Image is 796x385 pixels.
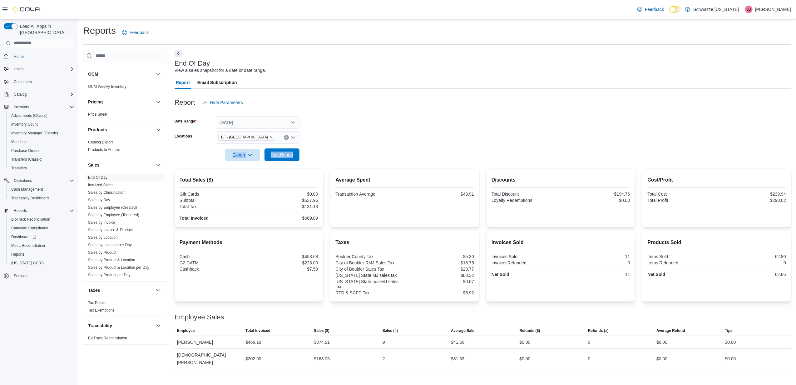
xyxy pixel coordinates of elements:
[14,178,32,183] span: Operations
[492,254,560,259] div: Invoices Sold
[245,328,270,333] span: Total Invoiced
[9,156,74,163] span: Transfers (Classic)
[11,157,42,162] span: Transfers (Classic)
[88,242,132,247] span: Sales by Location per Day
[9,194,51,202] a: Traceabilty Dashboard
[9,138,74,146] span: Manifests
[335,239,474,246] h2: Taxes
[88,205,137,210] a: Sales by Employee (Created)
[11,103,74,111] span: Inventory
[88,147,120,152] span: Products to Archive
[406,260,474,265] div: $18.75
[88,228,133,232] a: Sales by Invoice & Product
[492,260,560,265] div: InvoicesRefunded
[9,216,53,223] a: BioTrack Reconciliation
[88,272,131,277] span: Sales by Product per Day
[88,162,100,168] h3: Sales
[520,328,540,333] span: Refunds ($)
[1,52,77,61] button: Home
[9,242,47,249] a: Metrc Reconciliation
[88,175,107,180] a: End Of Day
[83,174,167,281] div: Sales
[175,313,224,321] h3: Employee Sales
[11,177,74,184] span: Operations
[718,260,786,265] div: 0
[83,299,167,317] div: Taxes
[647,198,715,203] div: Total Profit
[11,65,26,73] button: Users
[335,192,403,197] div: Transaction Average
[6,146,77,155] button: Purchase Orders
[88,257,135,262] span: Sales by Product & Location
[180,239,318,246] h2: Payment Methods
[175,67,266,74] div: View a sales snapshot for a date or date range.
[647,260,715,265] div: Items Refunded
[250,260,318,265] div: $223.00
[120,26,151,39] a: Feedback
[88,250,116,255] a: Sales by Product
[9,194,74,202] span: Traceabilty Dashboard
[406,254,474,259] div: $5.30
[1,206,77,215] button: Reports
[216,116,299,129] button: [DATE]
[88,197,110,202] span: Sales by Day
[314,338,330,346] div: $374.91
[492,198,560,203] div: Loyalty Redemptions
[492,239,630,246] h2: Invoices Sold
[9,147,42,154] a: Purchase Orders
[245,355,261,362] div: $202.90
[718,272,786,277] div: 62.86
[88,140,113,145] span: Catalog Export
[656,328,685,333] span: Average Refund
[647,254,715,259] div: Items Sold
[250,204,318,209] div: $131.13
[177,328,195,333] span: Employee
[406,279,474,284] div: $0.07
[9,224,74,232] span: Canadian Compliance
[747,6,751,13] span: JB
[88,235,118,240] a: Sales by Location
[88,265,149,270] span: Sales by Product & Location per Day
[229,149,256,161] span: Export
[6,224,77,232] button: Canadian Compliance
[175,60,210,67] h3: End Of Day
[176,76,190,89] span: Report
[9,242,74,249] span: Metrc Reconciliation
[6,120,77,129] button: Inventory Count
[180,260,248,265] div: G2 CATM
[6,185,77,194] button: Cash Management
[647,239,786,246] h2: Products Sold
[755,6,791,13] p: [PERSON_NAME]
[175,99,195,106] h3: Report
[88,300,106,305] span: Tax Details
[314,328,329,333] span: Sales ($)
[175,134,192,139] label: Locations
[88,212,139,217] span: Sales by Employee (Tendered)
[451,328,474,333] span: Average Sale
[9,259,74,267] span: Washington CCRS
[645,6,664,12] span: Feedback
[11,226,48,231] span: Canadian Compliance
[88,213,139,217] a: Sales by Employee (Tendered)
[250,198,318,203] div: $537.96
[588,338,591,346] div: 0
[1,90,77,99] button: Catalog
[200,96,245,109] button: Hide Parameters
[14,54,24,59] span: Home
[11,113,47,118] span: Adjustments (Classic)
[406,192,474,197] div: $48.91
[265,148,299,161] button: Run Report
[83,24,116,37] h1: Reports
[635,3,666,16] a: Feedback
[11,103,32,111] button: Inventory
[9,156,45,163] a: Transfers (Classic)
[562,260,630,265] div: 0
[9,233,39,241] a: Dashboards
[88,127,153,133] button: Products
[588,355,591,362] div: 0
[335,273,403,278] div: [US_STATE] State MJ sales tax
[1,176,77,185] button: Operations
[11,234,36,239] span: Dashboards
[9,129,61,137] a: Inventory Manager (Classic)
